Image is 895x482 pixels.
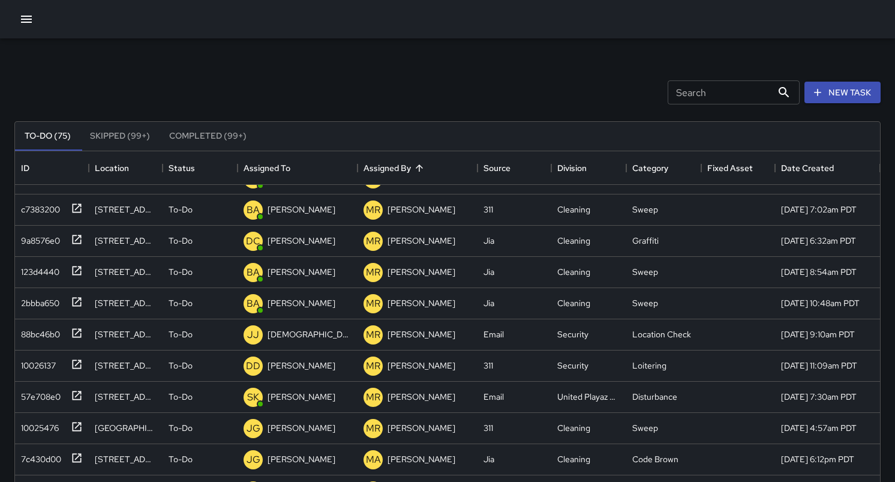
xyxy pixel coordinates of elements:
[268,203,335,215] p: [PERSON_NAME]
[21,151,29,185] div: ID
[95,422,157,434] div: 1256 Howard Street
[247,453,260,467] p: JG
[366,390,380,405] p: MR
[483,328,504,340] div: Email
[388,203,455,215] p: [PERSON_NAME]
[632,328,691,340] div: Location Check
[557,360,588,372] div: Security
[632,297,658,309] div: Sweep
[632,266,658,278] div: Sweep
[781,297,860,309] div: 9/15/2025, 10:48am PDT
[268,266,335,278] p: [PERSON_NAME]
[366,234,380,249] p: MR
[707,151,753,185] div: Fixed Asset
[268,422,335,434] p: [PERSON_NAME]
[557,203,590,215] div: Cleaning
[247,421,260,436] p: JG
[16,199,60,215] div: c7383200
[632,391,677,403] div: Disturbance
[95,151,129,185] div: Location
[247,390,259,405] p: SK
[89,151,163,185] div: Location
[781,360,857,372] div: 9/14/2025, 11:09am PDT
[16,417,59,434] div: 10025476
[781,235,856,247] div: 9/22/2025, 6:32am PDT
[557,453,590,465] div: Cleaning
[388,391,455,403] p: [PERSON_NAME]
[169,391,193,403] p: To-Do
[16,261,59,278] div: 123d4440
[247,265,260,280] p: BA
[169,266,193,278] p: To-Do
[557,297,590,309] div: Cleaning
[632,235,659,247] div: Graffiti
[95,266,157,278] div: 148a Russ Street
[95,297,157,309] div: 34 Harriet Street
[366,297,380,311] p: MR
[169,203,193,215] p: To-Do
[15,151,89,185] div: ID
[483,203,493,215] div: 311
[16,355,56,372] div: 10026137
[247,203,260,217] p: BA
[483,360,493,372] div: 311
[16,448,61,465] div: 7c430d00
[169,328,193,340] p: To-Do
[483,422,493,434] div: 311
[169,151,195,185] div: Status
[775,151,880,185] div: Date Created
[244,151,290,185] div: Assigned To
[268,453,335,465] p: [PERSON_NAME]
[247,328,259,342] p: JJ
[16,230,60,247] div: 9a8576e0
[95,360,157,372] div: 33 Gordon Street
[246,234,260,249] p: DC
[781,203,857,215] div: 9/22/2025, 7:02am PDT
[169,235,193,247] p: To-Do
[483,297,494,309] div: Jia
[483,453,494,465] div: Jia
[388,235,455,247] p: [PERSON_NAME]
[781,151,834,185] div: Date Created
[16,386,61,403] div: 57e708e0
[169,422,193,434] p: To-Do
[632,453,678,465] div: Code Brown
[483,151,510,185] div: Source
[632,360,666,372] div: Loitering
[160,122,256,151] button: Completed (99+)
[557,235,590,247] div: Cleaning
[477,151,551,185] div: Source
[557,266,590,278] div: Cleaning
[388,360,455,372] p: [PERSON_NAME]
[483,235,494,247] div: Jia
[15,122,80,151] button: To-Do (75)
[80,122,160,151] button: Skipped (99+)
[632,422,658,434] div: Sweep
[366,203,380,217] p: MR
[95,328,157,340] div: 343 8th Street
[366,328,380,342] p: MR
[804,82,881,104] button: New Task
[366,421,380,436] p: MR
[781,266,857,278] div: 9/20/2025, 8:54am PDT
[95,453,157,465] div: 721 Tehama Street
[388,422,455,434] p: [PERSON_NAME]
[268,297,335,309] p: [PERSON_NAME]
[163,151,238,185] div: Status
[781,391,857,403] div: 9/14/2025, 7:30am PDT
[366,453,381,467] p: MA
[388,453,455,465] p: [PERSON_NAME]
[781,453,854,465] div: 9/11/2025, 6:12pm PDT
[557,151,587,185] div: Division
[16,324,60,340] div: 88bc46b0
[551,151,626,185] div: Division
[781,422,857,434] div: 9/3/2025, 4:57am PDT
[483,266,494,278] div: Jia
[388,328,455,340] p: [PERSON_NAME]
[388,266,455,278] p: [PERSON_NAME]
[366,265,380,280] p: MR
[95,391,157,403] div: 767 Tehama Street
[483,391,504,403] div: Email
[268,328,352,340] p: [DEMOGRAPHIC_DATA] Jamaica
[366,359,380,373] p: MR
